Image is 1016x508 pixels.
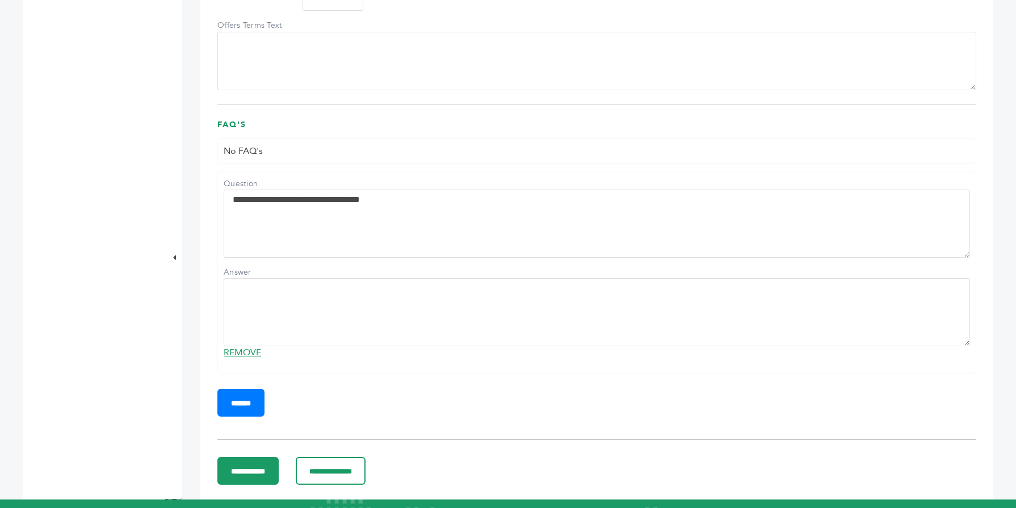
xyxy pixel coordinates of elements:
label: Question [224,178,303,190]
span: No FAQ's [224,145,263,157]
label: Answer [224,267,303,278]
h3: FAQ's [217,119,976,139]
label: Offers Terms Text [217,20,297,31]
a: REMOVE [224,346,261,359]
